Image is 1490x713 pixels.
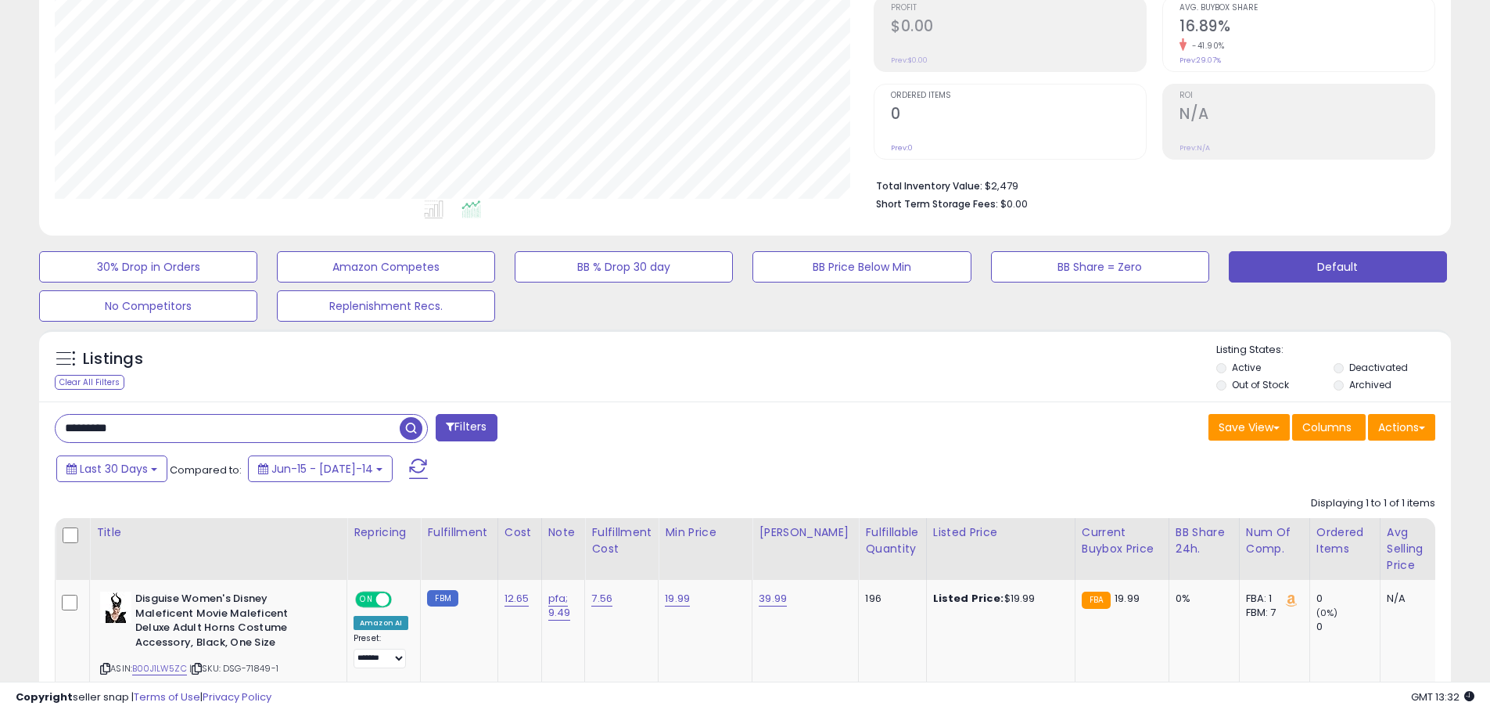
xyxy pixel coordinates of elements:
small: Prev: $0.00 [891,56,928,65]
b: Disguise Women's Disney Maleficent Movie Maleficent Deluxe Adult Horns Costume Accessory, Black, ... [135,592,325,654]
small: Prev: 0 [891,143,913,153]
h2: N/A [1179,105,1434,126]
small: Prev: N/A [1179,143,1210,153]
small: Prev: 29.07% [1179,56,1221,65]
button: Actions [1368,414,1435,441]
h2: 16.89% [1179,17,1434,38]
div: Repricing [354,524,414,541]
small: -41.90% [1187,40,1225,52]
div: BB Share 24h. [1176,524,1233,557]
span: Ordered Items [891,92,1146,100]
button: BB Share = Zero [991,251,1209,283]
a: Terms of Use [134,690,200,704]
span: Compared to: [170,463,242,477]
a: 39.99 [759,591,787,607]
div: Min Price [665,524,745,541]
span: 2025-08-14 13:32 GMT [1411,690,1474,704]
span: $0.00 [1000,196,1028,211]
div: Preset: [354,633,408,668]
span: ROI [1179,92,1434,100]
button: No Competitors [39,290,257,322]
a: B00J1LW5ZC [132,662,187,675]
button: Jun-15 - [DATE]-14 [248,456,393,482]
div: [PERSON_NAME] [759,524,852,541]
b: Short Term Storage Fees: [876,197,998,211]
div: Fulfillment [427,524,490,541]
button: 30% Drop in Orders [39,251,257,283]
button: Filters [436,414,497,441]
div: Ordered Items [1316,524,1373,557]
div: Avg Selling Price [1387,524,1444,574]
strong: Copyright [16,690,73,704]
button: Save View [1208,414,1290,441]
label: Active [1232,361,1261,374]
button: Amazon Competes [277,251,495,283]
label: Archived [1349,378,1391,391]
b: Listed Price: [933,591,1004,606]
div: Clear All Filters [55,375,124,390]
div: Note [548,524,579,541]
button: BB Price Below Min [752,251,971,283]
div: 0 [1316,592,1380,606]
div: Fulfillable Quantity [865,524,919,557]
span: Jun-15 - [DATE]-14 [271,461,373,477]
a: 19.99 [665,591,690,607]
div: Displaying 1 to 1 of 1 items [1311,496,1435,511]
button: Last 30 Days [56,456,167,482]
button: BB % Drop 30 day [515,251,733,283]
button: Columns [1292,414,1366,441]
div: Cost [504,524,535,541]
span: OFF [390,593,415,607]
div: 0% [1176,592,1227,606]
label: Out of Stock [1232,378,1289,391]
label: Deactivated [1349,361,1408,374]
span: Avg. Buybox Share [1179,4,1434,13]
small: FBM [427,590,458,607]
span: ON [357,593,376,607]
span: Last 30 Days [80,461,148,477]
p: Listing States: [1216,343,1451,358]
span: Profit [891,4,1146,13]
div: Num of Comp. [1246,524,1303,557]
small: (0%) [1316,607,1338,619]
div: 196 [865,592,914,606]
div: Current Buybox Price [1082,524,1162,557]
li: $2,479 [876,175,1424,194]
div: Fulfillment Cost [591,524,652,557]
div: Amazon AI [354,616,408,630]
h5: Listings [83,348,143,370]
a: pfa; 9.49 [548,591,571,621]
a: 7.56 [591,591,612,607]
div: 0 [1316,620,1380,634]
button: Replenishment Recs. [277,290,495,322]
h2: $0.00 [891,17,1146,38]
button: Default [1229,251,1447,283]
span: Columns [1302,420,1352,435]
div: FBA: 1 [1246,592,1298,606]
div: N/A [1387,592,1438,606]
a: Privacy Policy [203,690,271,704]
div: seller snap | | [16,690,271,705]
div: $19.99 [933,592,1063,606]
div: Title [96,524,340,541]
span: 19.99 [1115,591,1140,606]
h2: 0 [891,105,1146,126]
div: FBM: 7 [1246,606,1298,620]
img: 41QqGZC9i0L._SL40_.jpg [100,592,131,623]
small: FBA [1082,592,1111,609]
span: | SKU: DSG-71849-1 [189,662,278,675]
b: Total Inventory Value: [876,179,982,193]
a: 12.65 [504,591,530,607]
div: Listed Price [933,524,1068,541]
